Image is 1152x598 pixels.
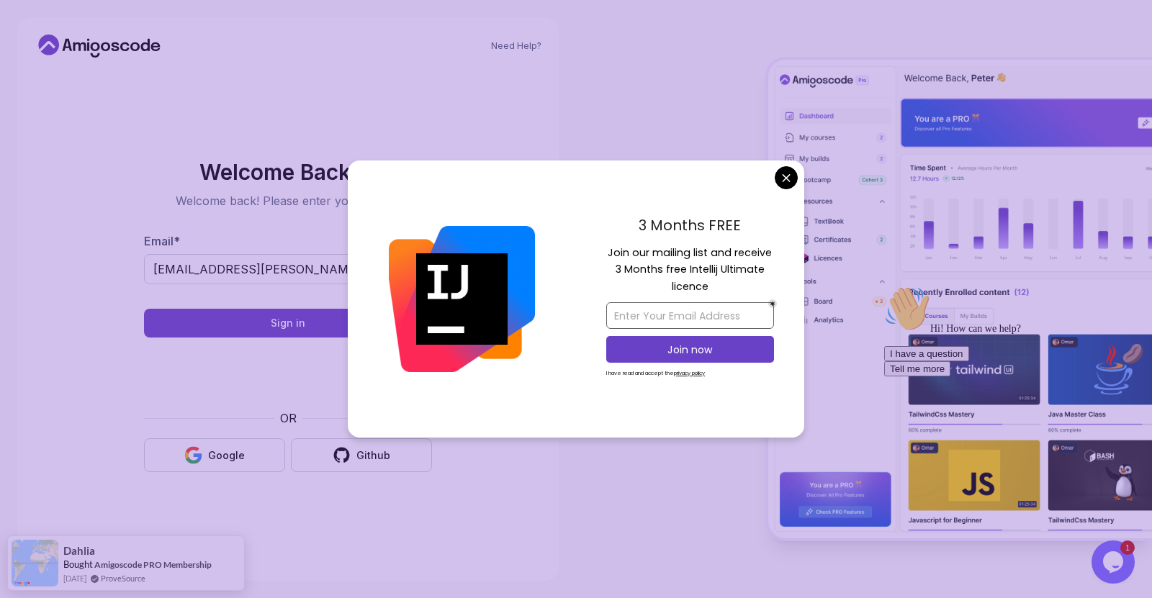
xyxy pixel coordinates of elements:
span: Dahlia [63,545,95,557]
img: provesource social proof notification image [12,540,58,586]
input: Enter your email [144,254,432,284]
button: Google [144,438,285,472]
p: Welcome back! Please enter your details. [144,192,432,209]
iframe: chat widget [1092,540,1138,584]
div: Github [356,448,390,463]
label: Email * [144,234,180,248]
p: OR [280,409,297,427]
div: 👋Hi! How can we help?I have a questionTell me more [6,6,265,96]
button: Tell me more [6,81,72,96]
button: Sign in [144,309,432,337]
button: Github [291,438,432,472]
span: [DATE] [63,572,86,584]
span: Bought [63,558,93,570]
iframe: Widget containing checkbox for hCaptcha security challenge [179,346,397,401]
img: :wave: [6,6,52,52]
iframe: chat widget [878,280,1138,533]
a: Amigoscode PRO Membership [94,559,212,570]
a: Need Help? [491,40,541,52]
h2: Welcome Back [144,160,432,184]
div: Google [208,448,245,463]
div: Sign in [271,316,305,330]
a: Home link [35,35,164,58]
a: ProveSource [101,572,145,584]
span: Hi! How can we help? [6,43,143,54]
button: I have a question [6,66,91,81]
